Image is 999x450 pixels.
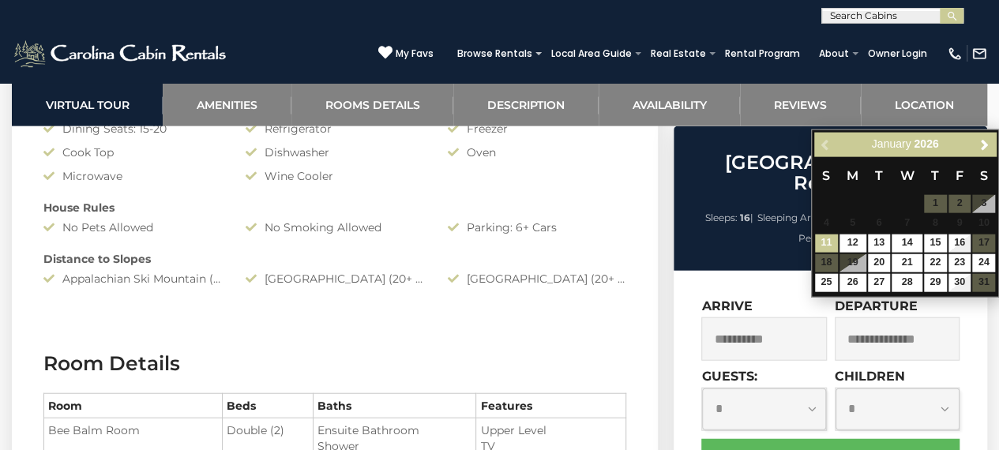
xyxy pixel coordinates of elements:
a: Reviews [740,83,860,126]
a: 15 [924,234,947,253]
span: 6 [868,215,891,233]
div: Freezer [436,121,638,137]
a: 16 [948,234,971,253]
span: My Favs [396,47,434,61]
img: phone-regular-white.png [947,46,963,62]
span: Next [978,138,991,151]
span: Wednesday [900,168,914,183]
a: 14 [892,234,922,253]
span: Sleeps: [705,212,738,223]
div: Oven [436,144,638,160]
a: Location [861,83,987,126]
h3: Room Details [43,350,626,377]
strong: 16 [740,212,750,223]
a: 11 [815,234,838,253]
th: Baths [314,394,476,418]
th: Room [44,394,223,418]
div: [GEOGRAPHIC_DATA] (20+ Minute Drive) [436,271,638,287]
div: Parking: 6+ Cars [436,219,638,235]
a: 29 [924,274,947,292]
a: Next [975,135,994,155]
div: Wine Cooler [234,168,436,184]
img: mail-regular-white.png [971,46,987,62]
span: 4 [815,215,838,233]
li: | [705,208,753,228]
a: 24 [972,254,995,272]
span: Sunday [822,168,830,183]
span: Sleeping Areas: [757,212,829,223]
span: Saturday [980,168,988,183]
a: 25 [815,274,838,292]
h2: [GEOGRAPHIC_DATA] Retreat [678,152,983,194]
span: 9 [948,215,971,233]
li: Upper Level [480,422,622,438]
a: Availability [599,83,740,126]
div: Cook Top [32,144,234,160]
div: Appalachian Ski Mountain (20+ Minute Drive) [32,271,234,287]
a: About [811,43,857,65]
a: 27 [868,274,891,292]
label: Arrive [701,298,752,313]
a: My Favs [378,45,434,62]
th: Beds [222,394,314,418]
span: Double (2) [227,423,284,437]
span: Monday [847,168,858,183]
th: Features [476,394,626,418]
span: 7 [892,215,922,233]
div: Dining Seats: 15-20 [32,121,234,137]
span: Friday [956,168,963,183]
span: Pets: [798,232,822,244]
a: Browse Rentals [449,43,540,65]
span: 5 [839,215,866,233]
a: 22 [924,254,947,272]
label: Children [835,369,905,384]
a: 30 [948,274,971,292]
li: | [757,208,841,228]
a: 20 [868,254,891,272]
li: Ensuite Bathroom [317,422,471,438]
span: 8 [924,215,947,233]
a: Rental Program [717,43,808,65]
img: White-1-2.png [12,38,231,69]
div: Microwave [32,168,234,184]
a: 28 [892,274,922,292]
span: Tuesday [875,168,883,183]
span: Thursday [931,168,939,183]
a: Virtual Tour [12,83,163,126]
a: Local Area Guide [543,43,640,65]
a: Amenities [163,83,291,126]
label: Guests: [701,369,757,384]
span: January [872,137,911,150]
a: 13 [868,234,891,253]
a: 23 [948,254,971,272]
div: No Pets Allowed [32,219,234,235]
div: Refrigerator [234,121,436,137]
a: Description [453,83,598,126]
a: 21 [892,254,922,272]
a: Real Estate [643,43,714,65]
label: Departure [835,298,918,313]
a: Owner Login [860,43,935,65]
a: 26 [839,274,866,292]
div: House Rules [32,200,638,216]
div: Distance to Slopes [32,251,638,267]
div: Dishwasher [234,144,436,160]
div: [GEOGRAPHIC_DATA] (20+ Minutes Drive) [234,271,436,287]
a: Rooms Details [291,83,453,126]
a: 12 [839,234,866,253]
div: No Smoking Allowed [234,219,436,235]
span: 2026 [914,137,938,150]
